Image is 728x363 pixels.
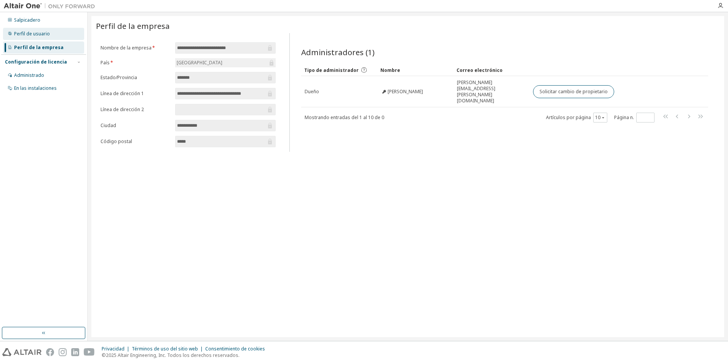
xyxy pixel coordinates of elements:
div: Términos de uso del sitio web [132,346,205,352]
label: Línea de dirección 2 [101,107,171,113]
div: Nombre [380,64,450,76]
font: 10 [595,115,600,121]
font: Artículos por página [546,115,591,121]
span: [PERSON_NAME] [388,89,423,95]
div: Perfil de usuario [14,31,50,37]
button: Solicitar cambio de propietario [533,85,614,98]
font: 2025 Altair Engineering, Inc. Todos los derechos reservados. [106,352,239,358]
font: Nombre de la empresa [101,45,152,51]
div: Privacidad [102,346,132,352]
div: Consentimiento de cookies [205,346,270,352]
div: Administrado [14,72,44,78]
label: Línea de dirección 1 [101,91,171,97]
img: youtube.svg [84,348,95,356]
font: País [101,59,110,66]
label: Código postal [101,139,171,145]
label: Estado/Provincia [101,75,171,81]
div: Correo electrónico [457,64,527,76]
span: Tipo de administrador [304,67,359,73]
div: Salpicadero [14,17,40,23]
img: altair_logo.svg [2,348,42,356]
span: Administradores (1) [301,47,375,57]
img: linkedin.svg [71,348,79,356]
div: [GEOGRAPHIC_DATA] [175,58,276,67]
label: Ciudad [101,123,171,129]
p: © [102,352,270,358]
span: Mostrando entradas del 1 al 10 de 0 [305,114,384,121]
span: [PERSON_NAME][EMAIL_ADDRESS][PERSON_NAME][DOMAIN_NAME] [457,80,526,104]
div: Configuración de licencia [5,59,67,65]
font: Página n. [614,115,634,121]
span: Perfil de la empresa [96,21,170,31]
span: Dueño [305,89,319,95]
img: Altair Uno [4,2,99,10]
div: [GEOGRAPHIC_DATA] [176,59,224,67]
img: facebook.svg [46,348,54,356]
img: instagram.svg [59,348,67,356]
div: En las instalaciones [14,85,57,91]
div: Perfil de la empresa [14,45,64,51]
